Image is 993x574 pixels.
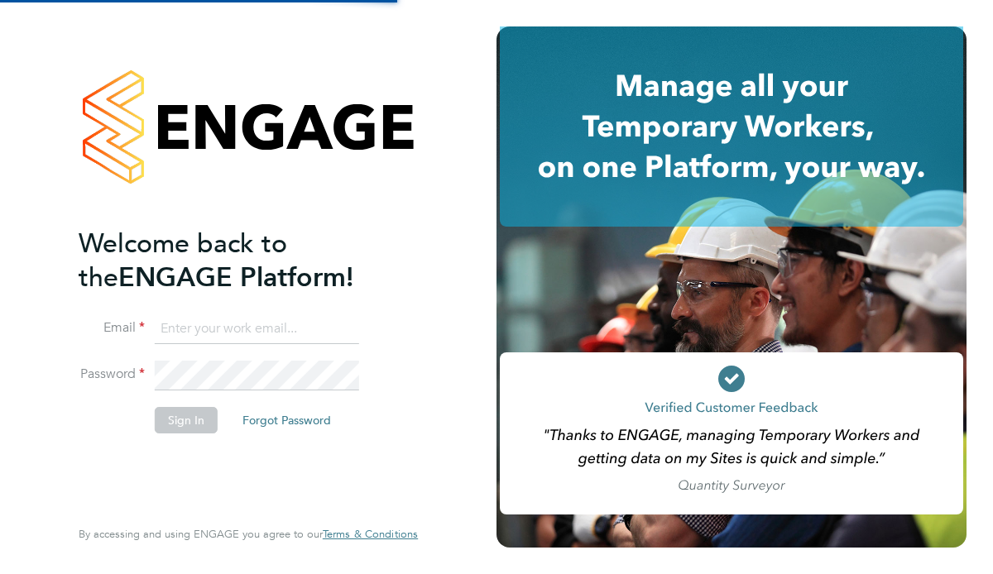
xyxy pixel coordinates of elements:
span: Welcome back to the [79,227,287,294]
span: Terms & Conditions [323,527,418,541]
label: Password [79,366,145,383]
input: Enter your work email... [155,314,359,344]
button: Forgot Password [229,407,344,433]
span: By accessing and using ENGAGE you agree to our [79,527,418,541]
button: Sign In [155,407,218,433]
h2: ENGAGE Platform! [79,227,401,294]
a: Terms & Conditions [323,528,418,541]
label: Email [79,319,145,337]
